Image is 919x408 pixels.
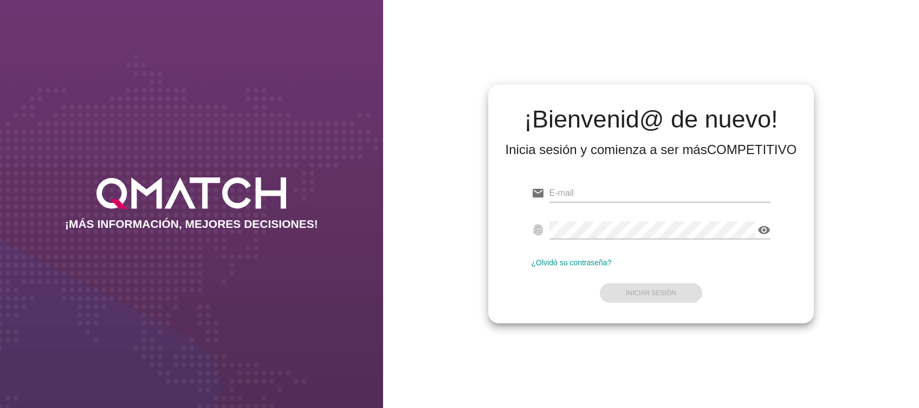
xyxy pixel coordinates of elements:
[758,224,771,237] i: visibility
[65,218,318,231] h2: ¡MÁS INFORMACIÓN, MEJORES DECISIONES!
[707,142,797,157] strong: COMPETITIVO
[549,184,771,202] input: E-mail
[506,141,797,158] div: Inicia sesión y comienza a ser más
[532,224,545,237] i: fingerprint
[506,106,797,132] h2: ¡Bienvenid@ de nuevo!
[532,258,612,267] a: ¿Olvidó su contraseña?
[532,187,545,200] i: email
